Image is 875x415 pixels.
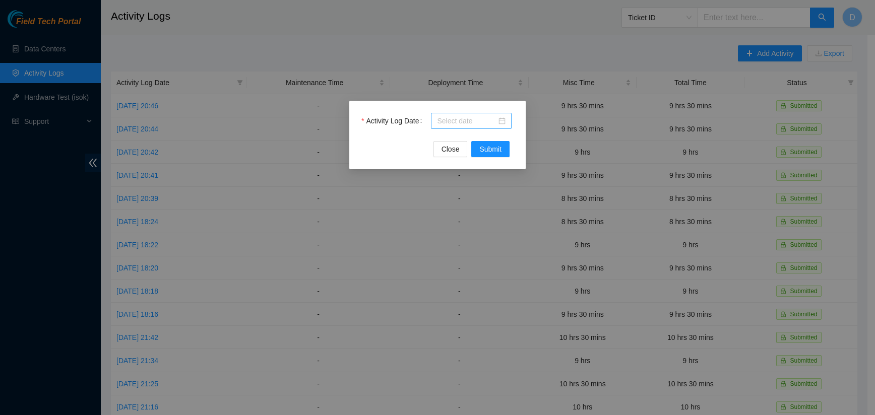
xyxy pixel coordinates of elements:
[471,141,510,157] button: Submit
[479,144,502,155] span: Submit
[361,113,426,129] label: Activity Log Date
[437,115,496,126] input: Activity Log Date
[442,144,460,155] span: Close
[433,141,468,157] button: Close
